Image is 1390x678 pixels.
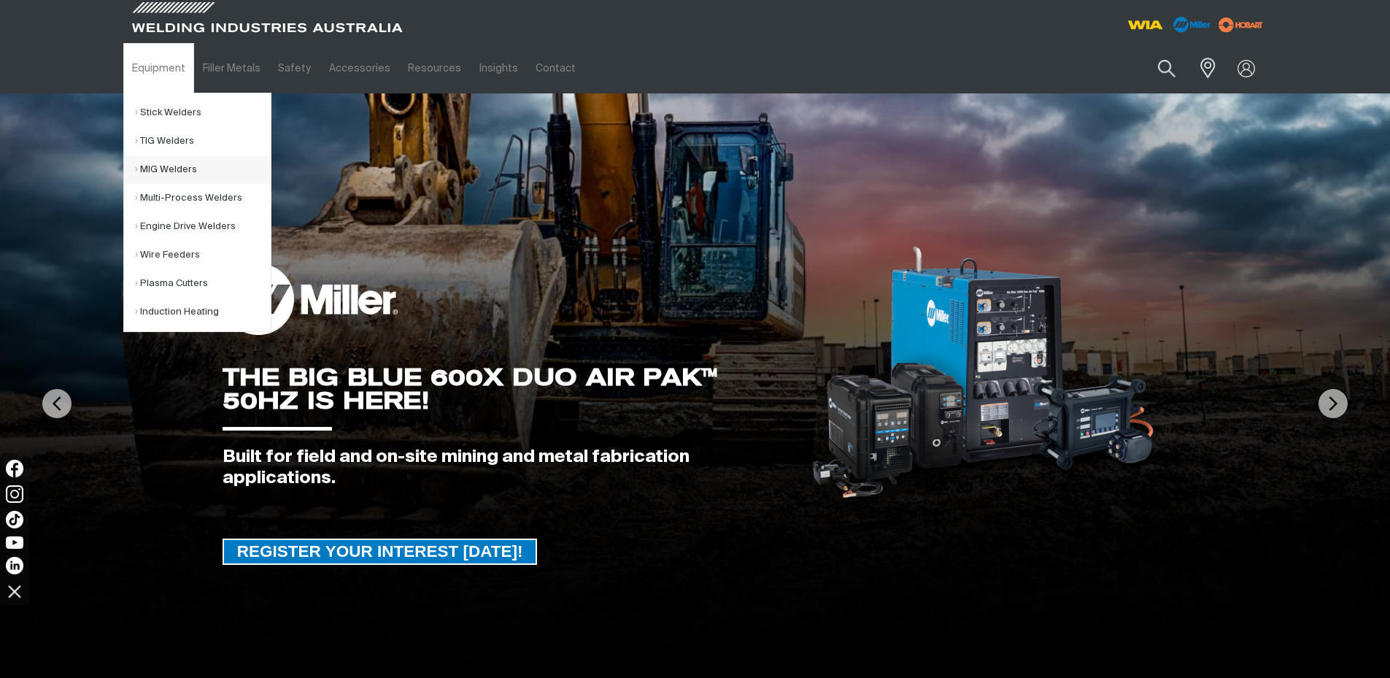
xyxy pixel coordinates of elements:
[135,212,271,241] a: Engine Drive Welders
[123,93,271,332] ul: Equipment Submenu
[135,269,271,298] a: Plasma Cutters
[6,511,23,528] img: TikTok
[123,43,194,93] a: Equipment
[223,366,788,412] div: THE BIG BLUE 600X DUO AIR PAK™ 50HZ IS HERE!
[6,460,23,477] img: Facebook
[135,155,271,184] a: MIG Welders
[269,43,320,93] a: Safety
[223,539,538,565] a: REGISTER YOUR INTEREST TODAY!
[135,184,271,212] a: Multi-Process Welders
[1214,14,1267,36] img: miller
[6,536,23,549] img: YouTube
[223,447,788,489] div: Built for field and on-site mining and metal fabrication applications.
[399,43,470,93] a: Resources
[1318,389,1348,418] img: NextArrow
[6,557,23,574] img: LinkedIn
[470,43,526,93] a: Insights
[224,539,536,565] span: REGISTER YOUR INTEREST [DATE]!
[135,99,271,127] a: Stick Welders
[6,485,23,503] img: Instagram
[1123,51,1191,85] input: Product name or item number...
[1142,51,1192,85] button: Search products
[320,43,399,93] a: Accessories
[527,43,584,93] a: Contact
[135,298,271,326] a: Induction Heating
[42,389,72,418] img: PrevArrow
[123,43,981,93] nav: Main
[194,43,269,93] a: Filler Metals
[2,579,27,604] img: hide socials
[135,127,271,155] a: TIG Welders
[135,241,271,269] a: Wire Feeders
